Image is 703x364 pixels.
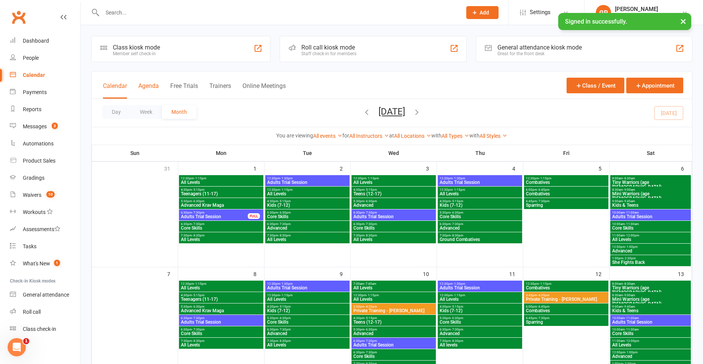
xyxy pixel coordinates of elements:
[612,211,689,214] span: 10:00am
[612,308,689,313] span: Kids & Teens
[267,222,348,226] span: 6:30pm
[353,297,434,302] span: All Levels
[280,177,293,180] span: - 1:30pm
[180,226,262,230] span: Core Skills
[439,339,521,343] span: 7:30pm
[10,84,80,101] a: Payments
[526,188,607,192] span: 6:00pm
[612,286,689,295] span: Tiny Warriors (age [DEMOGRAPHIC_DATA])
[612,237,689,242] span: All Levels
[612,297,689,306] span: Mini Warriors (age [DEMOGRAPHIC_DATA])
[451,339,463,343] span: - 8:30pm
[678,267,692,280] div: 13
[497,51,582,56] div: Great for the front desk
[439,328,521,331] span: 6:30pm
[10,135,80,152] a: Automations
[439,305,521,308] span: 4:30pm
[366,177,379,180] span: - 1:15pm
[313,133,342,139] a: All events
[10,101,80,118] a: Reports
[539,177,551,180] span: - 1:15pm
[353,203,434,208] span: Advanced
[526,308,607,313] span: Combatives
[537,200,549,203] span: - 7:30pm
[512,162,523,174] div: 4
[612,192,689,201] span: Mini Warriors (age [DEMOGRAPHIC_DATA])
[364,316,377,320] span: - 5:15pm
[439,282,521,286] span: 12:30pm
[192,188,204,192] span: - 5:15pm
[278,339,291,343] span: - 8:30pm
[612,226,689,230] span: Core Skills
[278,305,291,308] span: - 5:15pm
[267,328,348,331] span: 6:30pm
[364,234,377,237] span: - 8:30pm
[353,226,434,230] span: Core Skills
[353,320,434,324] span: Teens (12-17)
[138,82,159,99] button: Agenda
[10,49,80,67] a: People
[267,305,348,308] span: 4:30pm
[267,294,348,297] span: 12:30pm
[10,32,80,49] a: Dashboard
[351,145,437,161] th: Wed
[612,316,689,320] span: 10:00am
[209,82,231,99] button: Trainers
[278,200,291,203] span: - 5:15pm
[180,282,262,286] span: 12:30pm
[526,180,607,185] span: Combatives
[526,316,607,320] span: 6:45pm
[442,133,469,139] a: All Types
[439,222,521,226] span: 6:30pm
[612,282,689,286] span: 8:00am
[453,177,465,180] span: - 1:30pm
[180,214,248,219] span: Adults Trial Session
[267,177,348,180] span: 12:30pm
[612,214,689,219] span: Adults Trial Session
[539,282,551,286] span: - 1:15pm
[526,297,607,302] span: Private Training - [PERSON_NAME]
[267,234,348,237] span: 7:30pm
[353,234,434,237] span: 7:30pm
[625,234,639,237] span: - 12:00pm
[267,286,348,290] span: Adults Trial Session
[610,145,692,161] th: Sat
[526,286,607,290] span: Combatives
[537,316,549,320] span: - 7:30pm
[192,339,204,343] span: - 8:30pm
[681,162,692,174] div: 6
[180,305,262,308] span: 5:30pm
[167,267,178,280] div: 7
[10,221,80,238] a: Assessments
[353,211,434,214] span: 6:30pm
[626,78,683,93] button: Appointment
[623,282,635,286] span: - 8:30am
[497,44,582,51] div: General attendance kiosk mode
[353,328,434,331] span: 5:30pm
[23,175,44,181] div: Gradings
[192,234,204,237] span: - 8:30pm
[267,331,348,336] span: Advanced
[180,294,262,297] span: 4:30pm
[267,339,348,343] span: 7:30pm
[439,297,521,302] span: All Levels
[625,339,639,343] span: - 12:00pm
[278,222,291,226] span: - 7:30pm
[23,89,47,95] div: Payments
[180,297,262,302] span: Teenagers (11-17)
[623,257,636,260] span: - 2:30pm
[625,245,638,249] span: - 1:00pm
[612,257,689,260] span: 1:00pm
[523,145,610,161] th: Fri
[625,328,639,331] span: - 11:00am
[46,191,55,198] span: 10
[612,320,689,324] span: Adults Trial Session
[623,188,635,192] span: - 9:00am
[676,13,690,29] button: ×
[526,203,607,208] span: Sparring
[113,44,160,51] div: Class kiosk mode
[394,133,431,139] a: All Locations
[480,10,489,16] span: Add
[623,305,635,308] span: - 9:45am
[353,308,434,313] span: Private Training - [PERSON_NAME]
